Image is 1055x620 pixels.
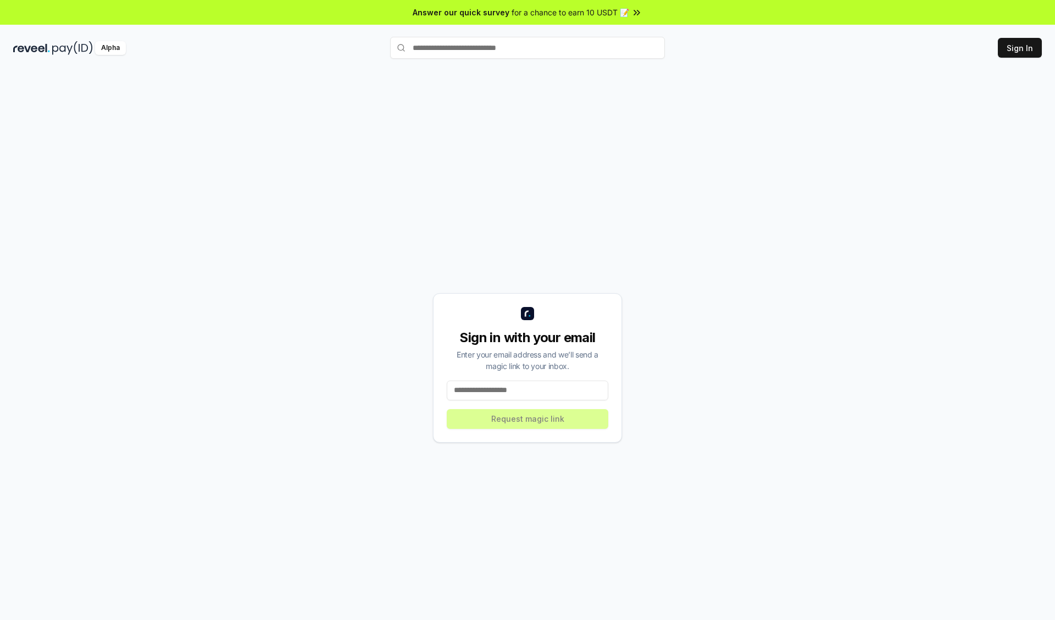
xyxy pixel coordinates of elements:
div: Sign in with your email [447,329,608,347]
img: reveel_dark [13,41,50,55]
span: for a chance to earn 10 USDT 📝 [512,7,629,18]
div: Enter your email address and we’ll send a magic link to your inbox. [447,349,608,372]
div: Alpha [95,41,126,55]
button: Sign In [998,38,1042,58]
span: Answer our quick survey [413,7,509,18]
img: logo_small [521,307,534,320]
img: pay_id [52,41,93,55]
